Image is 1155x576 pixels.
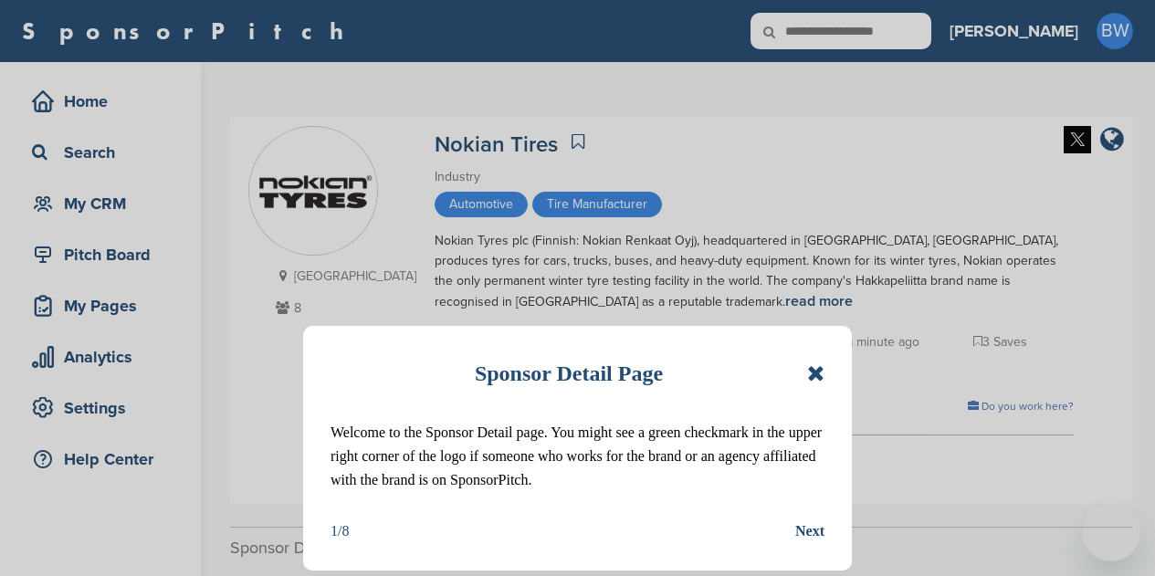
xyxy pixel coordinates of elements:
iframe: Button to launch messaging window [1082,503,1140,561]
div: 1/8 [331,519,349,543]
h1: Sponsor Detail Page [475,353,663,393]
p: Welcome to the Sponsor Detail page. You might see a green checkmark in the upper right corner of ... [331,421,824,492]
button: Next [795,519,824,543]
